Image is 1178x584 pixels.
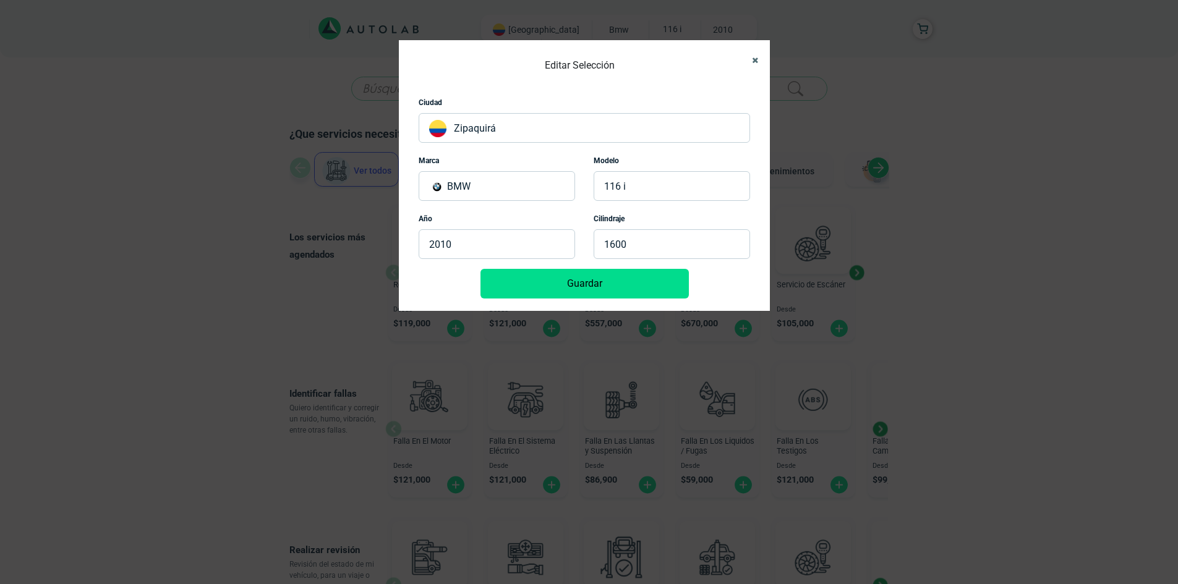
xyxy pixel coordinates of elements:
[419,229,575,259] p: 2010
[419,113,750,143] p: Zipaquirá
[740,46,760,74] button: Close
[594,213,625,224] label: Cilindraje
[419,97,442,108] label: Ciudad
[545,56,615,75] h4: Editar Selección
[419,155,439,166] label: Marca
[594,171,750,201] p: 116 i
[594,229,750,259] p: 1600
[480,269,689,298] button: Guardar
[594,155,619,166] label: Modelo
[419,213,432,224] label: Año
